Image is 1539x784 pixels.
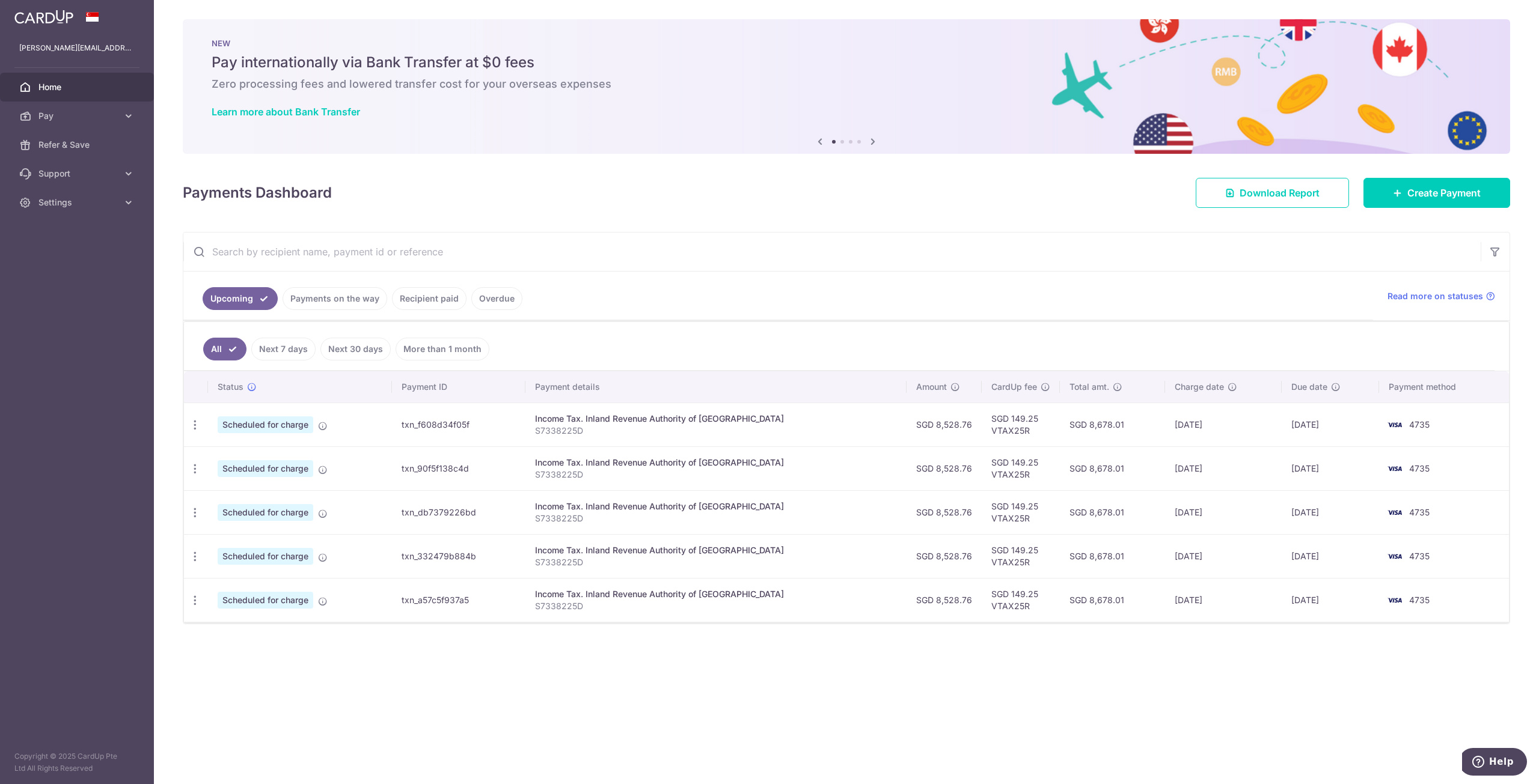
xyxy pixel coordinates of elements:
[19,42,135,54] p: [PERSON_NAME][EMAIL_ADDRESS][PERSON_NAME][DOMAIN_NAME]
[1383,593,1407,607] img: Bank Card
[1240,186,1320,200] span: Download Report
[982,446,1060,490] td: SGD 149.25 VTAX25R
[183,232,1481,271] input: Search by recipient name, payment id or reference
[1383,505,1407,520] img: Bank Card
[1409,463,1430,473] span: 4735
[535,457,897,469] div: Income Tax. Inland Revenue Authority of [GEOGRAPHIC_DATA]
[535,413,897,425] div: Income Tax. Inland Revenue Authority of [GEOGRAPHIC_DATA]
[203,287,278,310] a: Upcoming
[183,182,332,204] h4: Payments Dashboard
[907,490,982,534] td: SGD 8,528.76
[1165,490,1281,534] td: [DATE]
[1383,461,1407,476] img: Bank Card
[38,81,118,93] span: Home
[392,403,525,446] td: txn_f608d34f05f
[982,534,1060,578] td: SGD 149.25 VTAX25R
[1175,381,1224,393] span: Charge date
[982,578,1060,622] td: SGD 149.25 VTAX25R
[183,19,1510,154] img: Bank transfer banner
[392,578,525,622] td: txn_a57c5f937a5
[535,500,897,512] div: Income Tax. Inland Revenue Authority of [GEOGRAPHIC_DATA]
[212,38,1481,48] p: NEW
[283,287,387,310] a: Payments on the way
[1282,446,1379,490] td: [DATE]
[1165,578,1281,622] td: [DATE]
[1409,507,1430,517] span: 4735
[392,534,525,578] td: txn_332479b884b
[1282,403,1379,446] td: [DATE]
[38,110,118,122] span: Pay
[1407,186,1481,200] span: Create Payment
[38,196,118,208] span: Settings
[535,556,897,568] p: S7338225D
[982,490,1060,534] td: SGD 149.25 VTAX25R
[525,371,907,403] th: Payment details
[907,403,982,446] td: SGD 8,528.76
[212,106,360,118] a: Learn more about Bank Transfer
[535,600,897,612] p: S7338225D
[1388,290,1495,302] a: Read more on statuses
[1165,403,1281,446] td: [DATE]
[535,469,897,481] p: S7338225D
[203,338,246,360] a: All
[218,548,313,565] span: Scheduled for charge
[218,381,243,393] span: Status
[1196,178,1349,208] a: Download Report
[1282,534,1379,578] td: [DATE]
[218,504,313,521] span: Scheduled for charge
[1060,490,1165,534] td: SGD 8,678.01
[991,381,1037,393] span: CardUp fee
[1060,403,1165,446] td: SGD 8,678.01
[1383,549,1407,564] img: Bank Card
[916,381,947,393] span: Amount
[1379,371,1509,403] th: Payment method
[392,490,525,534] td: txn_db7379226bd
[982,403,1060,446] td: SGD 149.25 VTAX25R
[1165,534,1281,578] td: [DATE]
[1462,748,1527,778] iframe: Opens a widget where you can find more information
[251,338,316,360] a: Next 7 days
[1363,178,1510,208] a: Create Payment
[907,534,982,578] td: SGD 8,528.76
[1069,381,1109,393] span: Total amt.
[1060,534,1165,578] td: SGD 8,678.01
[212,77,1481,91] h6: Zero processing fees and lowered transfer cost for your overseas expenses
[396,338,489,360] a: More than 1 month
[907,446,982,490] td: SGD 8,528.76
[320,338,391,360] a: Next 30 days
[1409,551,1430,561] span: 4735
[38,139,118,151] span: Refer & Save
[535,588,897,600] div: Income Tax. Inland Revenue Authority of [GEOGRAPHIC_DATA]
[1409,419,1430,430] span: 4735
[1409,595,1430,605] span: 4735
[1282,490,1379,534] td: [DATE]
[1060,578,1165,622] td: SGD 8,678.01
[1060,446,1165,490] td: SGD 8,678.01
[392,371,525,403] th: Payment ID
[907,578,982,622] td: SGD 8,528.76
[38,168,118,180] span: Support
[392,446,525,490] td: txn_90f5f138c4d
[1282,578,1379,622] td: [DATE]
[212,53,1481,72] h5: Pay internationally via Bank Transfer at $0 fees
[1388,290,1483,302] span: Read more on statuses
[1383,418,1407,432] img: Bank Card
[218,460,313,477] span: Scheduled for charge
[535,425,897,437] p: S7338225D
[218,416,313,433] span: Scheduled for charge
[471,287,522,310] a: Overdue
[535,512,897,524] p: S7338225D
[218,592,313,609] span: Scheduled for charge
[14,10,73,24] img: CardUp
[1165,446,1281,490] td: [DATE]
[392,287,467,310] a: Recipient paid
[1291,381,1327,393] span: Due date
[535,544,897,556] div: Income Tax. Inland Revenue Authority of [GEOGRAPHIC_DATA]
